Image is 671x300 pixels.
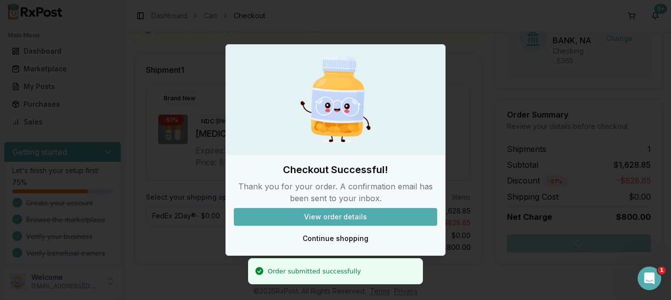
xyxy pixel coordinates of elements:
button: Continue shopping [234,230,437,247]
img: Happy Pill Bottle [288,53,383,147]
iframe: Intercom live chat [638,267,661,290]
h2: Checkout Successful! [234,163,437,177]
span: 1 [658,267,666,274]
button: View order details [234,208,437,226]
p: Thank you for your order. A confirmation email has been sent to your inbox. [234,180,437,204]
